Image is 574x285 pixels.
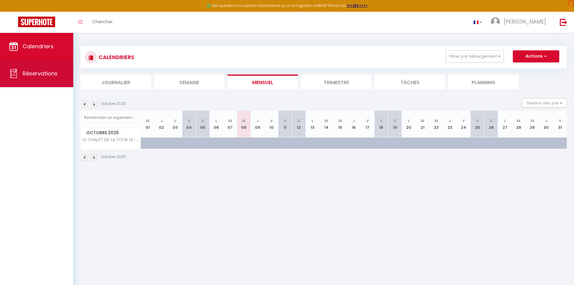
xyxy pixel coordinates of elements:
abbr: V [462,118,465,124]
abbr: J [545,118,547,124]
th: 14 [319,111,333,138]
a: Chercher [87,12,117,33]
th: 17 [361,111,375,138]
abbr: S [476,118,479,124]
th: 24 [457,111,471,138]
img: Super Booking [18,17,55,27]
abbr: S [380,118,383,124]
th: 31 [553,111,567,138]
a: ... [PERSON_NAME] [486,12,554,33]
button: Gestion des prix [522,98,567,107]
th: 29 [525,111,539,138]
li: Trimestre [301,74,372,89]
th: 23 [443,111,457,138]
abbr: M [517,118,520,124]
abbr: L [215,118,217,124]
abbr: V [270,118,273,124]
th: 05 [196,111,210,138]
th: 03 [168,111,182,138]
abbr: M [325,118,328,124]
p: Octobre 2025 [101,101,126,107]
abbr: V [366,118,369,124]
th: 19 [388,111,402,138]
span: [PERSON_NAME] [504,18,546,25]
abbr: L [408,118,410,124]
span: Octobre 2025 [81,128,141,137]
abbr: M [228,118,232,124]
abbr: M [338,118,342,124]
a: >>> ICI <<<< [347,3,368,8]
h3: CALENDRIERS [97,50,134,64]
img: ... [491,17,500,26]
abbr: M [434,118,438,124]
abbr: L [504,118,506,124]
th: 10 [265,111,278,138]
button: Filtrer par hébergement [446,50,504,62]
th: 09 [251,111,265,138]
abbr: D [490,118,493,124]
abbr: V [559,118,561,124]
th: 25 [471,111,485,138]
th: 13 [306,111,320,138]
abbr: D [201,118,204,124]
th: 16 [347,111,361,138]
li: Journalier [80,74,151,89]
th: 04 [182,111,196,138]
abbr: D [394,118,397,124]
abbr: J [353,118,355,124]
th: 26 [484,111,498,138]
span: Calendriers [23,43,54,50]
abbr: V [174,118,177,124]
p: Octobre 2025 [101,154,126,160]
th: 07 [223,111,237,138]
th: 01 [141,111,155,138]
th: 15 [333,111,347,138]
img: logout [560,18,567,26]
th: 21 [416,111,429,138]
span: Chercher [92,18,113,25]
th: 08 [237,111,251,138]
abbr: M [531,118,534,124]
abbr: M [421,118,424,124]
abbr: L [312,118,313,124]
th: 27 [498,111,512,138]
li: Planning [448,74,519,89]
input: Rechercher un logement... [84,112,137,123]
th: 22 [429,111,443,138]
li: Mensuel [227,74,298,89]
abbr: S [284,118,287,124]
th: 30 [539,111,553,138]
abbr: D [297,118,300,124]
span: Réservations [23,70,58,77]
span: LE CHALET DE LA TOUR 14- GIOTTI [82,138,142,142]
th: 20 [402,111,416,138]
abbr: J [449,118,451,124]
abbr: M [146,118,149,124]
li: Tâches [375,74,445,89]
th: 28 [512,111,526,138]
li: Semaine [154,74,224,89]
th: 06 [209,111,223,138]
abbr: M [242,118,246,124]
abbr: J [256,118,259,124]
abbr: J [160,118,163,124]
th: 11 [278,111,292,138]
th: 02 [155,111,168,138]
th: 12 [292,111,306,138]
abbr: S [188,118,190,124]
button: Actions [513,50,559,62]
th: 18 [375,111,388,138]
